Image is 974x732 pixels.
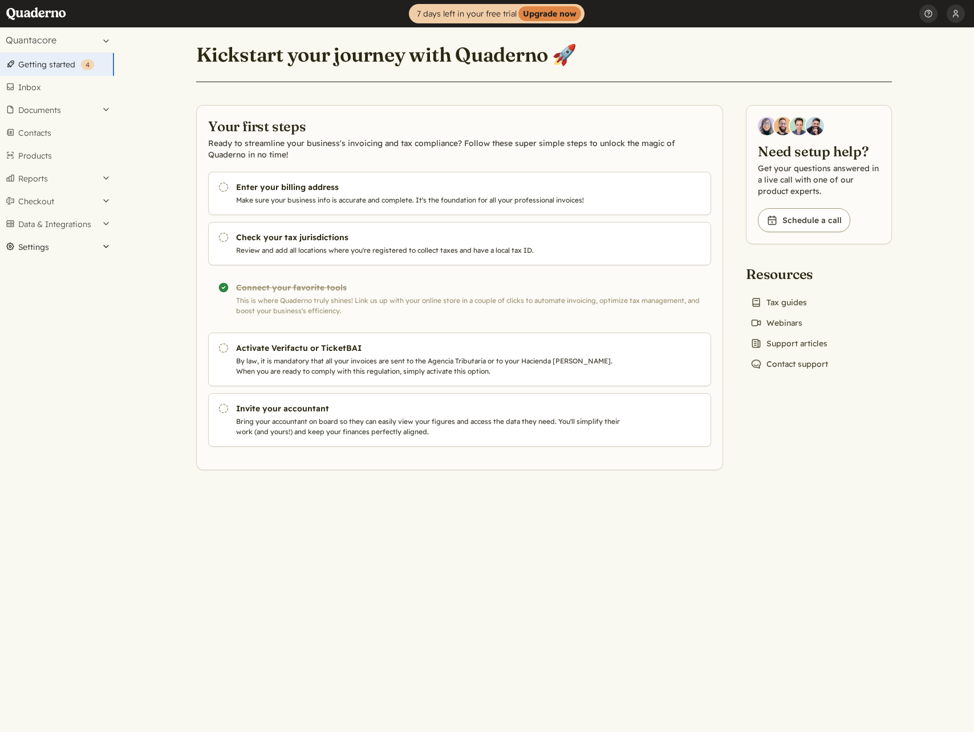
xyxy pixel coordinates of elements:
a: Contact support [746,356,833,372]
a: Tax guides [746,294,811,310]
img: Diana Carrasco, Account Executive at Quaderno [758,117,776,135]
a: Enter your billing address Make sure your business info is accurate and complete. It's the founda... [208,172,711,215]
a: Support articles [746,335,832,351]
p: Bring your accountant on board so they can easily view your figures and access the data they need... [236,416,625,437]
img: Ivo Oltmans, Business Developer at Quaderno [790,117,808,135]
strong: Upgrade now [518,6,581,21]
img: Jairo Fumero, Account Executive at Quaderno [774,117,792,135]
p: Review and add all locations where you're registered to collect taxes and have a local tax ID. [236,245,625,256]
h3: Enter your billing address [236,181,625,193]
a: Webinars [746,315,807,331]
h3: Check your tax jurisdictions [236,232,625,243]
img: Javier Rubio, DevRel at Quaderno [806,117,824,135]
h3: Invite your accountant [236,403,625,414]
a: Check your tax jurisdictions Review and add all locations where you're registered to collect taxe... [208,222,711,265]
a: 7 days left in your free trialUpgrade now [409,4,585,23]
h2: Your first steps [208,117,711,135]
a: Activate Verifactu or TicketBAI By law, it is mandatory that all your invoices are sent to the Ag... [208,333,711,386]
p: Ready to streamline your business's invoicing and tax compliance? Follow these super simple steps... [208,137,711,160]
span: 4 [86,60,90,69]
a: Invite your accountant Bring your accountant on board so they can easily view your figures and ac... [208,393,711,447]
h3: Activate Verifactu or TicketBAI [236,342,625,354]
h1: Kickstart your journey with Quaderno 🚀 [196,42,577,67]
p: Get your questions answered in a live call with one of our product experts. [758,163,880,197]
p: By law, it is mandatory that all your invoices are sent to the Agencia Tributaria or to your Haci... [236,356,625,377]
h2: Resources [746,265,833,283]
h2: Need setup help? [758,142,880,160]
p: Make sure your business info is accurate and complete. It's the foundation for all your professio... [236,195,625,205]
a: Schedule a call [758,208,850,232]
